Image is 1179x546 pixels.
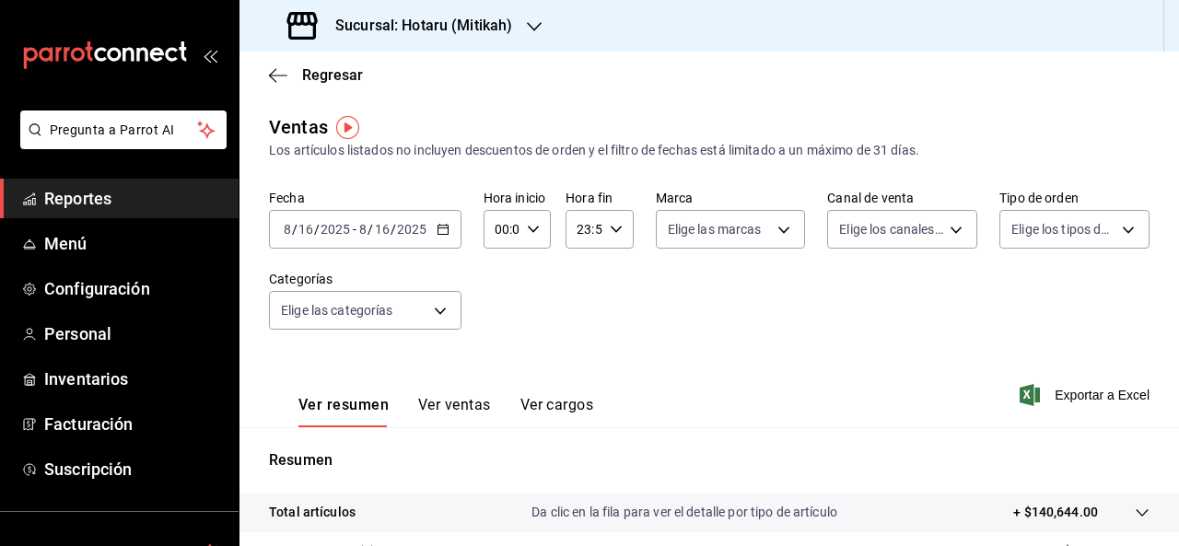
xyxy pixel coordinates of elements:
[44,457,224,482] span: Suscripción
[203,48,217,63] button: open_drawer_menu
[656,192,806,204] label: Marca
[298,396,593,427] div: navigation tabs
[566,192,633,204] label: Hora fin
[298,222,314,237] input: --
[320,222,351,237] input: ----
[321,15,512,37] h3: Sucursal: Hotaru (Mitikah)
[827,192,977,204] label: Canal de venta
[298,396,389,427] button: Ver resumen
[999,192,1150,204] label: Tipo de orden
[314,222,320,237] span: /
[44,276,224,301] span: Configuración
[484,192,551,204] label: Hora inicio
[353,222,356,237] span: -
[269,113,328,141] div: Ventas
[269,192,461,204] label: Fecha
[44,366,224,391] span: Inventarios
[1011,220,1115,238] span: Elige los tipos de orden
[44,321,224,346] span: Personal
[292,222,298,237] span: /
[396,222,427,237] input: ----
[44,231,224,256] span: Menú
[336,116,359,139] img: Tooltip marker
[44,186,224,211] span: Reportes
[374,222,391,237] input: --
[531,503,837,522] p: Da clic en la fila para ver el detalle por tipo de artículo
[13,134,227,153] a: Pregunta a Parrot AI
[1013,503,1098,522] p: + $140,644.00
[269,503,356,522] p: Total artículos
[283,222,292,237] input: --
[520,396,594,427] button: Ver cargos
[368,222,373,237] span: /
[391,222,396,237] span: /
[44,412,224,436] span: Facturación
[269,66,363,84] button: Regresar
[269,141,1150,160] div: Los artículos listados no incluyen descuentos de orden y el filtro de fechas está limitado a un m...
[839,220,943,238] span: Elige los canales de venta
[20,110,227,149] button: Pregunta a Parrot AI
[668,220,762,238] span: Elige las marcas
[302,66,363,84] span: Regresar
[358,222,368,237] input: --
[418,396,491,427] button: Ver ventas
[1023,384,1150,406] button: Exportar a Excel
[269,273,461,285] label: Categorías
[281,301,393,319] span: Elige las categorías
[50,121,198,140] span: Pregunta a Parrot AI
[269,449,1150,471] p: Resumen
